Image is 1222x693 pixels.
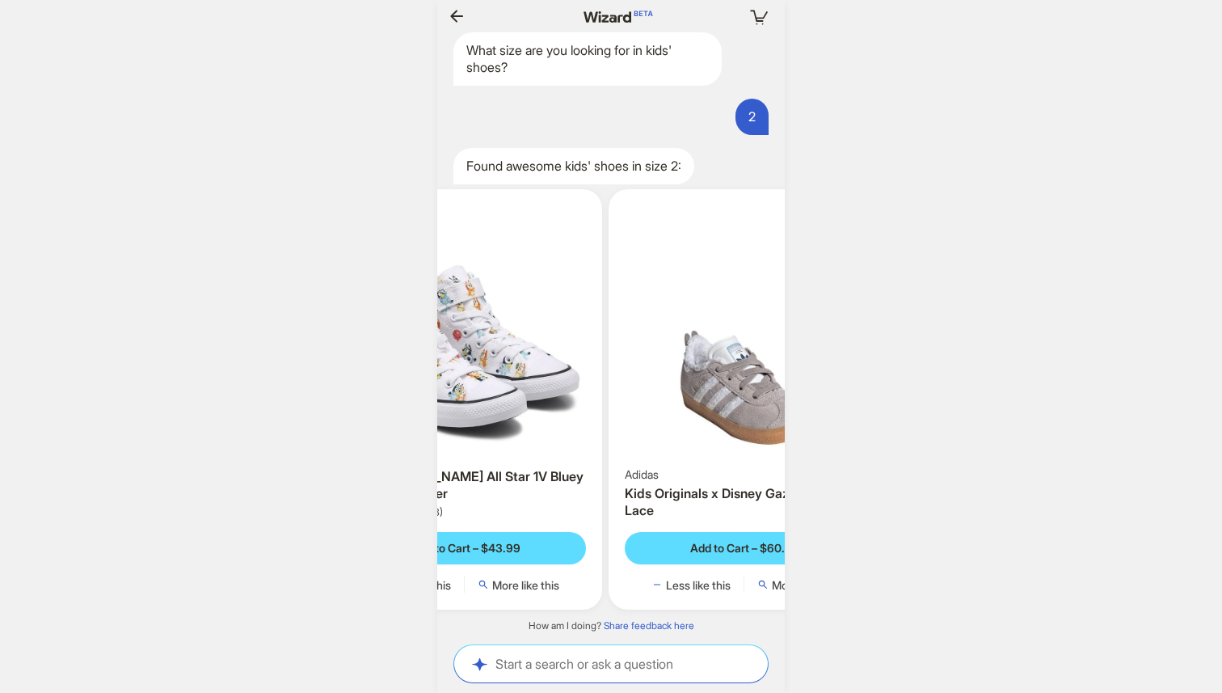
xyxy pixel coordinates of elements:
div: Found awesome kids' shoes in size 2: [453,148,694,184]
div: Kids' Chuck Taylor All Star 1V Bluey HighTop SneakerKids' [PERSON_NAME] All Star 1V Bluey HighTop... [330,189,603,610]
span: Adidas [625,467,659,482]
button: More like this [465,577,572,594]
span: Less like this [666,578,731,593]
h3: Kids' [PERSON_NAME] All Star 1V Bluey HighTop Sneaker [346,468,587,502]
div: What size are you looking for in kids' shoes? [453,32,722,86]
span: Add to Cart – $43.99 [411,541,520,556]
button: Add to Cart – $43.99 [346,532,587,564]
h3: Kids Originals x Disney Gazelle Elastic Lace [625,485,866,519]
img: Kids Originals x Disney Gazelle Elastic Lace [615,196,875,464]
div: 2 [735,99,769,135]
span: More like this [492,578,559,593]
div: How am I doing? [437,619,785,632]
a: Share feedback here [604,619,694,632]
span: More like this [772,578,839,593]
span: Add to Cart – $60.00 [690,541,799,556]
img: Kids' Chuck Taylor All Star 1V Bluey HighTop Sneaker [336,196,596,447]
